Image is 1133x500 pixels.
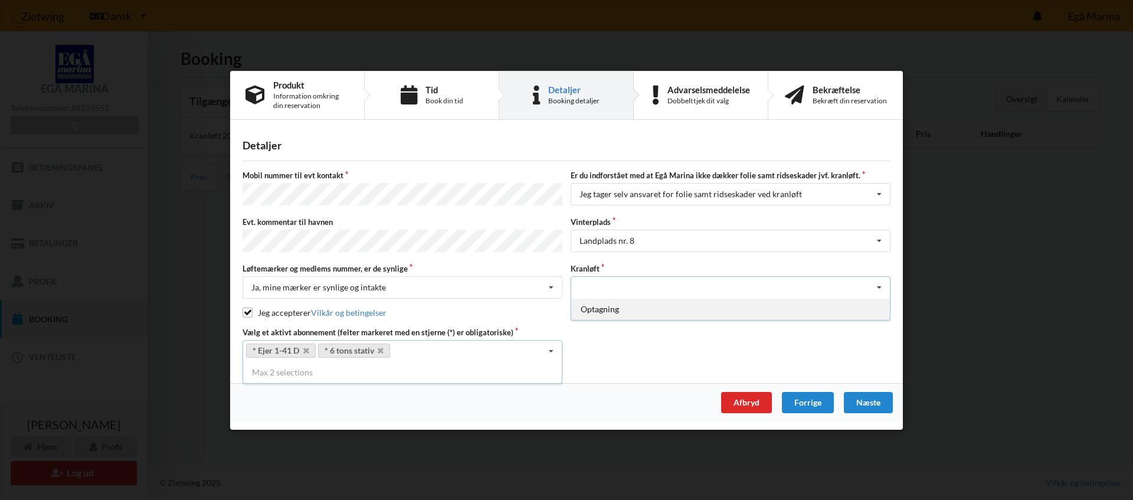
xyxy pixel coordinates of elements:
div: Bekræft din reservation [813,96,887,105]
label: Jeg accepterer [243,308,387,318]
label: Kranløft [571,263,890,273]
div: Jeg tager selv ansvaret for folie samt ridseskader ved kranløft [579,190,802,198]
div: Næste [844,391,893,413]
div: Tid [425,84,463,94]
label: Vinterplads [571,217,890,227]
a: * 6 tons stativ [318,344,391,358]
div: Booking detaljer [548,96,600,105]
div: Advarselsmeddelelse [667,84,750,94]
div: Produkt [273,80,349,89]
div: Bekræftelse [813,84,887,94]
div: Detaljer [548,84,600,94]
label: Evt. kommentar til havnen [243,217,562,227]
div: Detaljer [243,139,890,152]
div: Information omkring din reservation [273,91,349,110]
label: Vælg et aktivt abonnement (felter markeret med en stjerne (*) er obligatoriske) [243,326,562,337]
div: Dobbelttjek dit valg [667,96,750,105]
div: Book din tid [425,96,463,105]
div: Optagning [571,298,890,320]
div: Ja, mine mærker er synlige og intakte [251,283,386,292]
div: Forrige [782,391,834,413]
div: Afbryd [721,391,772,413]
label: Løftemærker og medlems nummer, er de synlige [243,263,562,273]
div: Landplads nr. 8 [579,237,634,245]
label: Mobil nummer til evt kontakt [243,170,562,181]
div: Max 2 selections [243,361,562,383]
a: * Ejer 1-41 D [246,344,316,358]
a: Vilkår og betingelser [311,308,387,318]
label: Er du indforstået med at Egå Marina ikke dækker folie samt ridseskader jvf. kranløft. [571,170,890,181]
